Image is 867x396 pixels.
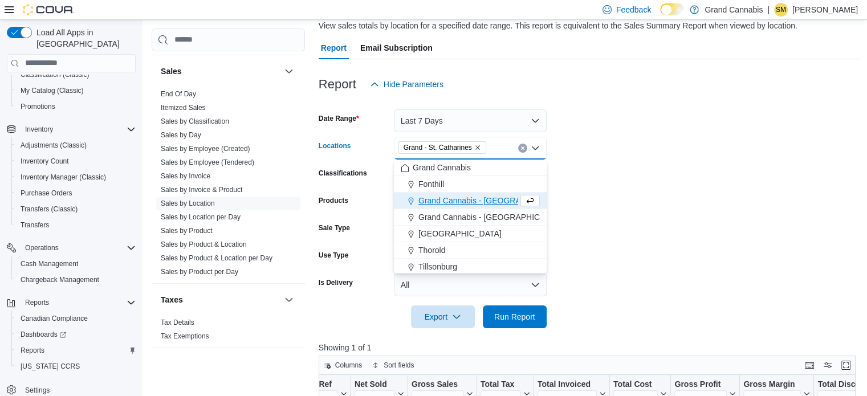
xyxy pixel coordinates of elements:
span: Transfers [16,218,136,232]
button: [GEOGRAPHIC_DATA] [394,226,547,242]
span: Adjustments (Classic) [21,141,87,150]
span: Dashboards [21,330,66,339]
button: Sort fields [368,358,418,372]
button: Taxes [282,293,296,307]
a: Sales by Product per Day [161,268,238,276]
label: Is Delivery [319,278,353,287]
span: Sales by Employee (Created) [161,144,250,153]
span: Dark Mode [660,15,661,16]
button: [US_STATE] CCRS [11,358,140,374]
span: Grand Cannabis [413,162,471,173]
button: Tillsonburg [394,259,547,275]
a: Adjustments (Classic) [16,138,91,152]
span: [US_STATE] CCRS [21,362,80,371]
span: Feedback [616,4,651,15]
a: Sales by Location per Day [161,213,241,221]
span: Inventory [25,125,53,134]
a: Sales by Classification [161,117,229,125]
a: My Catalog (Classic) [16,84,88,97]
button: Cash Management [11,256,140,272]
div: Choose from the following options [394,160,547,275]
button: Sales [161,66,280,77]
span: Grand Cannabis - [GEOGRAPHIC_DATA] [418,195,567,206]
a: Sales by Invoice & Product [161,186,242,194]
a: Reports [16,344,49,357]
span: Classification (Classic) [16,68,136,81]
a: Tax Exemptions [161,332,209,340]
span: Washington CCRS [16,360,136,373]
a: Cash Management [16,257,83,271]
label: Locations [319,141,351,150]
img: Cova [23,4,74,15]
a: Inventory Count [16,154,74,168]
span: Operations [21,241,136,255]
span: Settings [25,386,50,395]
span: Tax Exemptions [161,332,209,341]
div: Total Cost [613,379,658,390]
span: Tillsonburg [418,261,457,272]
div: Invoices Ref [284,379,337,390]
span: Sales by Classification [161,117,229,126]
span: Cash Management [16,257,136,271]
button: Purchase Orders [11,185,140,201]
span: Canadian Compliance [16,312,136,325]
div: View sales totals by location for a specified date range. This report is equivalent to the Sales ... [319,20,797,32]
span: Inventory Manager (Classic) [21,173,106,182]
button: Remove Grand - St. Catharines from selection in this group [474,144,481,151]
button: Display options [821,358,835,372]
span: Fonthill [418,178,444,190]
span: Report [321,36,347,59]
a: Canadian Compliance [16,312,92,325]
label: Date Range [319,114,359,123]
button: Export [411,305,475,328]
button: Hide Parameters [365,73,448,96]
a: Tax Details [161,319,194,326]
a: End Of Day [161,90,196,98]
span: Sales by Product & Location [161,240,247,249]
div: Shaunna McPhail [774,3,788,17]
button: Clear input [518,144,527,153]
span: Reports [25,298,49,307]
span: My Catalog (Classic) [16,84,136,97]
span: Inventory Count [21,157,69,166]
input: Dark Mode [660,3,684,15]
span: Inventory Manager (Classic) [16,170,136,184]
span: Sort fields [384,361,414,370]
span: Load All Apps in [GEOGRAPHIC_DATA] [32,27,136,50]
button: Reports [2,295,140,311]
div: Gross Margin [743,379,801,390]
a: Purchase Orders [16,186,77,200]
a: Sales by Product & Location per Day [161,254,272,262]
p: [PERSON_NAME] [792,3,858,17]
span: Inventory [21,123,136,136]
span: [GEOGRAPHIC_DATA] [418,228,502,239]
div: Sales [152,87,305,283]
button: Sales [282,64,296,78]
span: Reports [21,296,136,309]
a: Sales by Location [161,199,215,207]
span: Sales by Product & Location per Day [161,254,272,263]
span: Sales by Invoice & Product [161,185,242,194]
span: Grand Cannabis - [GEOGRAPHIC_DATA] [418,211,567,223]
span: Tax Details [161,318,194,327]
span: Promotions [16,100,136,113]
span: Run Report [494,311,535,322]
span: Sales by Employee (Tendered) [161,158,254,167]
span: Chargeback Management [21,275,99,284]
button: Promotions [11,99,140,115]
label: Use Type [319,251,348,260]
p: | [767,3,770,17]
span: Canadian Compliance [21,314,88,323]
button: Close list of options [531,144,540,153]
div: Total Tax [481,379,521,390]
span: Operations [25,243,59,252]
button: Inventory Manager (Classic) [11,169,140,185]
span: Grand - St. Catharines [398,141,486,154]
span: Sales by Invoice [161,172,210,181]
span: SM [776,3,786,17]
h3: Sales [161,66,182,77]
a: Promotions [16,100,60,113]
span: Export [418,305,468,328]
button: Last 7 Days [394,109,547,132]
button: Thorold [394,242,547,259]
